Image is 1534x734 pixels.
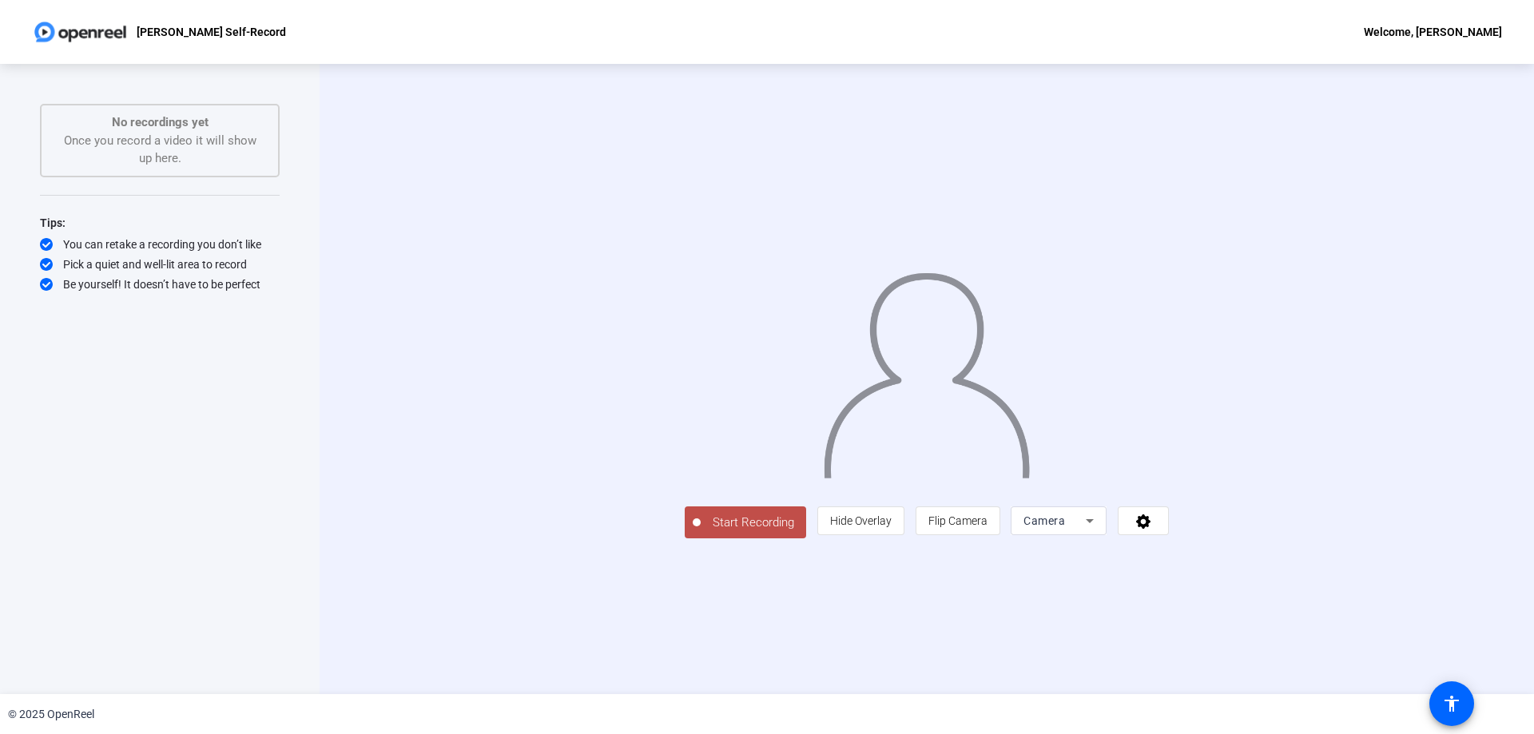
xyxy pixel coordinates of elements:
[58,113,262,132] p: No recordings yet
[1442,694,1461,713] mat-icon: accessibility
[40,276,280,292] div: Be yourself! It doesn’t have to be perfect
[40,213,280,232] div: Tips:
[137,22,286,42] p: [PERSON_NAME] Self-Record
[928,514,988,527] span: Flip Camera
[40,256,280,272] div: Pick a quiet and well-lit area to record
[916,506,1000,535] button: Flip Camera
[1364,22,1502,42] div: Welcome, [PERSON_NAME]
[58,113,262,168] div: Once you record a video it will show up here.
[32,16,129,48] img: OpenReel logo
[822,260,1031,478] img: overlay
[685,506,806,538] button: Start Recording
[817,506,904,535] button: Hide Overlay
[40,236,280,252] div: You can retake a recording you don’t like
[701,514,806,532] span: Start Recording
[1023,514,1065,527] span: Camera
[8,706,94,723] div: © 2025 OpenReel
[830,514,892,527] span: Hide Overlay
